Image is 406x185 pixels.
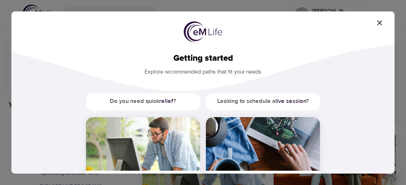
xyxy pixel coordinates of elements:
p: Explore recommended paths that fit your needs [23,64,383,76]
img: ims [86,117,200,171]
h5: Looking to schedule a ? [206,93,320,109]
h5: Do you need quick ? [86,93,200,109]
a: relief [159,97,173,105]
img: logo [184,21,222,42]
img: ims [206,117,320,171]
h2: Getting started [23,53,383,64]
a: live session [275,97,306,105]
